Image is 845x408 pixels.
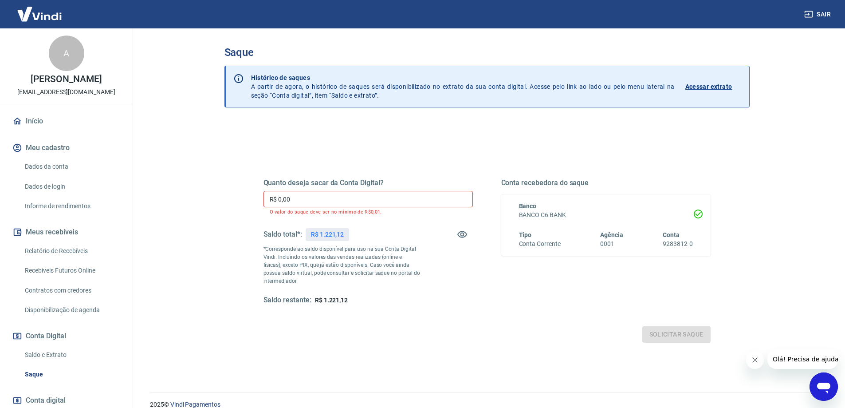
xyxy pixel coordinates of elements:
a: Informe de rendimentos [21,197,122,215]
div: A [49,36,84,71]
h5: Saldo restante: [263,296,311,305]
span: Conta digital [26,394,66,407]
h6: BANCO C6 BANK [519,210,693,220]
button: Meu cadastro [11,138,122,158]
span: Olá! Precisa de ajuda? [5,6,75,13]
a: Dados da conta [21,158,122,176]
span: Conta [663,231,680,238]
button: Sair [802,6,834,23]
span: Banco [519,202,537,210]
p: *Corresponde ao saldo disponível para uso na sua Conta Digital Vindi. Incluindo os valores das ve... [263,245,421,285]
a: Saldo e Extrato [21,346,122,364]
iframe: Botão para abrir a janela de mensagens [810,372,838,401]
a: Início [11,111,122,131]
p: Histórico de saques [251,73,675,82]
h6: 9283812-0 [663,239,693,249]
a: Saque [21,365,122,384]
a: Acessar extrato [685,73,742,100]
span: Tipo [519,231,532,238]
a: Disponibilização de agenda [21,301,122,319]
a: Relatório de Recebíveis [21,242,122,260]
span: R$ 1.221,12 [315,297,348,304]
h3: Saque [224,46,750,59]
a: Contratos com credores [21,281,122,300]
a: Dados de login [21,178,122,196]
img: Vindi [11,0,68,28]
button: Conta Digital [11,326,122,346]
p: A partir de agora, o histórico de saques será disponibilizado no extrato da sua conta digital. Ac... [251,73,675,100]
p: O valor do saque deve ser no mínimo de R$0,01. [270,209,467,215]
iframe: Mensagem da empresa [767,349,838,369]
p: Acessar extrato [685,82,732,91]
h5: Quanto deseja sacar da Conta Digital? [263,178,473,187]
h5: Conta recebedora do saque [501,178,711,187]
h6: 0001 [600,239,623,249]
iframe: Fechar mensagem [746,351,764,369]
button: Meus recebíveis [11,222,122,242]
p: R$ 1.221,12 [311,230,344,239]
h5: Saldo total*: [263,230,302,239]
p: [EMAIL_ADDRESS][DOMAIN_NAME] [17,87,115,97]
h6: Conta Corrente [519,239,561,249]
span: Agência [600,231,623,238]
p: [PERSON_NAME] [31,75,102,84]
a: Vindi Pagamentos [170,401,220,408]
a: Recebíveis Futuros Online [21,261,122,280]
